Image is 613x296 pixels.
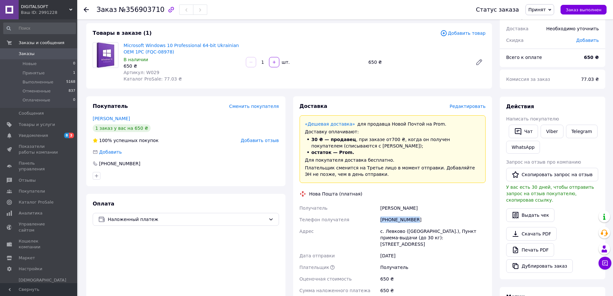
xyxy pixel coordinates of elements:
[23,79,53,85] span: Выполненные
[599,257,611,270] button: Чат с покупателем
[19,221,60,233] span: Управление сайтом
[473,56,486,69] a: Редактировать
[506,243,554,257] a: Печать PDF
[379,262,487,273] div: Получатель
[476,6,519,13] div: Статус заказа
[300,288,371,293] span: Сумма наложенного платежа
[97,43,114,68] img: Microsoft Windows 10 Professional 64-bit Ukrainian OEM 1PC (FQC-08978)
[300,205,328,211] span: Получатель
[23,70,45,76] span: Принятые
[450,104,486,109] span: Редактировать
[229,104,279,109] span: Сменить покупателя
[93,103,128,109] span: Покупатель
[379,214,487,225] div: [PHONE_NUMBER]
[19,160,60,172] span: Панель управления
[108,216,266,223] span: Наложенный платеж
[19,210,42,216] span: Аналитика
[19,199,53,205] span: Каталог ProSale
[64,133,69,138] span: 8
[23,88,51,94] span: Отмененные
[19,51,34,57] span: Заказы
[300,217,349,222] span: Телефон получателя
[124,76,182,81] span: Каталог ProSale: 77.03 ₴
[84,6,89,13] div: Вернуться назад
[305,129,480,135] div: Доставку оплачивают:
[93,137,159,144] div: успешных покупок
[23,61,37,67] span: Новые
[99,138,112,143] span: 100%
[584,55,599,60] b: 650 ₴
[3,23,76,34] input: Поиск
[93,201,114,207] span: Оплата
[19,177,36,183] span: Отзывы
[305,157,480,163] div: Для покупателя доставка бесплатно.
[506,159,581,165] span: Запрос на отзыв про компанию
[300,229,314,234] span: Адрес
[506,259,573,273] button: Дублировать заказ
[506,26,528,31] span: Доставка
[541,125,563,138] a: Viber
[506,116,559,121] span: Написать покупателю
[69,133,74,138] span: 3
[506,38,524,43] span: Скидка
[506,208,554,222] button: Выдать чек
[124,43,239,54] a: Microsoft Windows 10 Professional 64-bit Ukrainian OEM 1PC (FQC-08978)
[124,63,241,69] div: 650 ₴
[566,7,601,12] span: Заказ выполнен
[581,77,599,82] span: 77.03 ₴
[509,125,538,138] button: Чат
[379,273,487,285] div: 650 ₴
[506,185,594,203] span: У вас есть 30 дней, чтобы отправить запрос на отзыв покупателю, скопировав ссылку.
[379,250,487,262] div: [DATE]
[506,141,540,154] a: WhatsApp
[305,121,480,127] div: для продавца Новой Почтой на Prom.
[66,79,75,85] span: 5168
[73,97,75,103] span: 0
[543,22,603,36] div: Необходимо уточнить
[379,202,487,214] div: [PERSON_NAME]
[97,6,117,14] span: Заказ
[311,137,356,142] span: 30 ₴ — продавец
[19,144,60,155] span: Показатели работы компании
[308,191,364,197] div: Нова Пошта (платная)
[280,59,290,65] div: шт.
[311,150,354,155] span: остаток — Prom.
[241,138,279,143] span: Добавить отзыв
[19,122,55,128] span: Товары и услуги
[73,70,75,76] span: 1
[93,116,130,121] a: [PERSON_NAME]
[300,276,352,282] span: Оценочная стоимость
[379,225,487,250] div: с. Левково ([GEOGRAPHIC_DATA].), Пункт приема-выдачи (до 30 кг): [STREET_ADDRESS]
[73,61,75,67] span: 0
[19,277,66,295] span: [DEMOGRAPHIC_DATA] и счета
[19,110,44,116] span: Сообщения
[93,30,152,36] span: Товары в заказе (1)
[305,136,480,149] li: , при заказе от 700 ₴ , когда он получен покупателем (списываются с [PERSON_NAME]);
[506,14,524,20] span: 1 товар
[366,58,470,67] div: 650 ₴
[305,165,480,177] div: Плательщик сменится на Третье лицо в момент отправки. Добавляйте ЭН не позже, чем в день отправки.
[124,57,148,62] span: В наличии
[506,227,557,241] a: Скачать PDF
[23,97,50,103] span: Оплаченные
[93,124,151,132] div: 1 заказ у вас на 650 ₴
[506,168,598,181] button: Скопировать запрос на отзыв
[566,125,598,138] a: Telegram
[506,55,542,60] span: Всего к оплате
[576,38,599,43] span: Добавить
[19,40,64,46] span: Заказы и сообщения
[21,4,69,10] span: DIGITALSOFT
[528,7,546,12] span: Принят
[300,253,335,258] span: Дата отправки
[300,265,330,270] span: Плательщик
[305,121,355,127] a: «Дешевая доставка»
[19,133,48,138] span: Уведомления
[19,188,45,194] span: Покупатели
[440,30,486,37] span: Добавить товар
[506,103,534,110] span: Действия
[561,5,607,14] button: Заказ выполнен
[21,10,77,15] div: Ваш ID: 2991228
[506,77,550,82] span: Комиссия за заказ
[19,238,60,250] span: Кошелек компании
[69,88,75,94] span: 837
